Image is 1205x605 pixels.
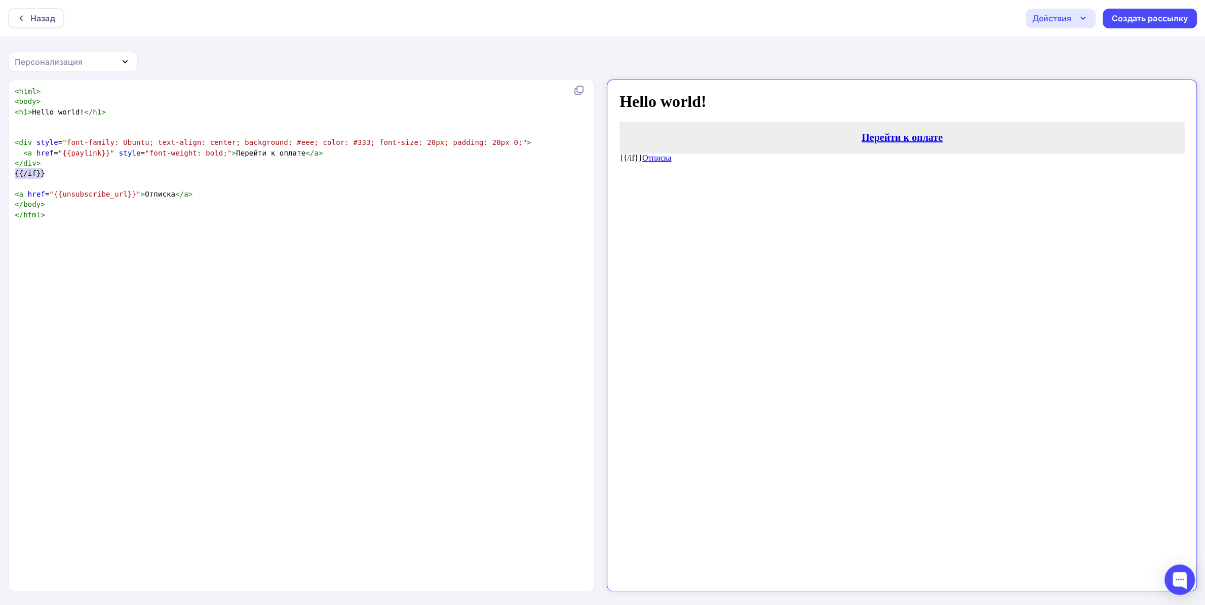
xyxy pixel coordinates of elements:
[93,108,101,116] span: h1
[145,149,231,157] span: "font-weight: bold;"
[188,190,193,198] span: >
[36,149,54,157] span: href
[1026,9,1096,28] button: Действия
[15,169,45,177] span: {{/if}}
[15,200,23,208] span: </
[15,56,83,68] div: Персонализация
[15,108,19,116] span: <
[28,190,45,198] span: href
[23,200,41,208] span: body
[36,138,58,146] span: style
[314,149,319,157] span: a
[15,87,19,95] span: <
[19,138,32,146] span: div
[15,211,23,219] span: </
[41,200,45,208] span: >
[28,108,32,116] span: >
[8,52,138,71] button: Персонализация
[23,211,41,219] span: html
[15,108,106,116] span: Hello world!
[319,149,323,157] span: >
[101,108,106,116] span: >
[23,159,36,167] span: div
[4,4,569,23] h1: Hello world!
[1032,12,1071,24] div: Действия
[28,149,32,157] span: a
[36,159,41,167] span: >
[36,97,41,105] span: >
[184,190,188,198] span: a
[19,87,36,95] span: html
[62,138,527,146] span: "font-family: Ubuntu; text-align: center; background: #eee; color: #333; font-size: 20px; padding...
[58,149,114,157] span: "{{paylink}}"
[50,190,141,198] span: "{{unsubscribe_url}}"
[36,87,41,95] span: >
[19,190,24,198] span: a
[119,149,141,157] span: style
[15,159,23,167] span: </
[246,44,327,55] a: Перейти к оплате
[4,4,569,499] body: {{/if}}
[232,149,237,157] span: >
[15,97,19,105] span: <
[15,138,19,146] span: <
[15,190,19,198] span: <
[30,12,55,24] div: Назад
[15,149,323,157] span: = = Перейти к оплате
[527,138,531,146] span: >
[15,138,531,146] span: =
[1112,13,1188,24] div: Создать рассылку
[84,108,93,116] span: </
[19,108,28,116] span: h1
[15,190,192,198] span: = Отписка
[141,190,145,198] span: >
[175,190,184,198] span: </
[23,149,28,157] span: <
[19,97,36,105] span: body
[41,211,45,219] span: >
[305,149,314,157] span: </
[27,65,56,74] a: Отписка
